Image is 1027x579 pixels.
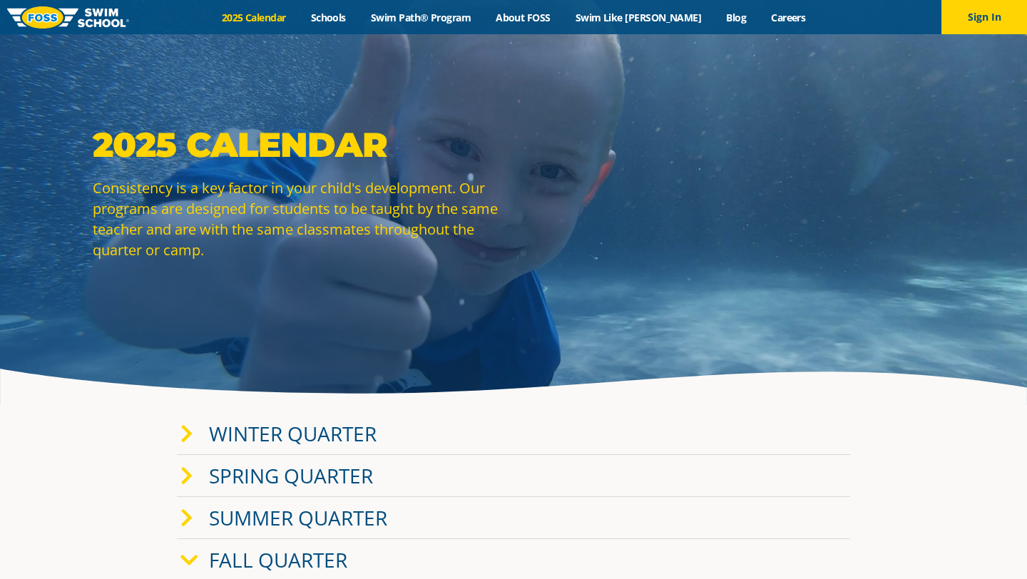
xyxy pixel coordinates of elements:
[563,11,714,24] a: Swim Like [PERSON_NAME]
[714,11,759,24] a: Blog
[93,178,506,260] p: Consistency is a key factor in your child's development. Our programs are designed for students t...
[209,462,373,489] a: Spring Quarter
[7,6,129,29] img: FOSS Swim School Logo
[358,11,483,24] a: Swim Path® Program
[209,420,377,447] a: Winter Quarter
[209,504,387,531] a: Summer Quarter
[209,11,298,24] a: 2025 Calendar
[484,11,563,24] a: About FOSS
[209,546,347,573] a: Fall Quarter
[93,124,387,165] strong: 2025 Calendar
[759,11,818,24] a: Careers
[298,11,358,24] a: Schools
